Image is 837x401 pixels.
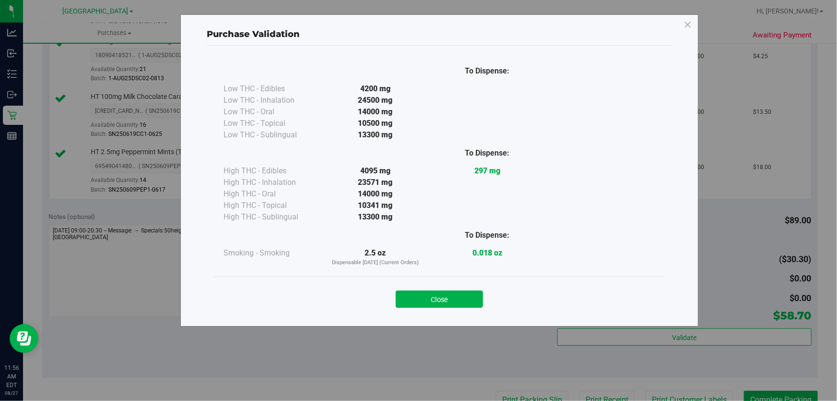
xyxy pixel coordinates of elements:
div: 13300 mg [319,211,431,223]
iframe: Resource center [10,324,38,353]
div: 23571 mg [319,177,431,188]
div: 13300 mg [319,129,431,141]
div: Low THC - Edibles [224,83,319,95]
strong: 297 mg [474,166,500,175]
div: 14000 mg [319,106,431,118]
strong: 0.018 oz [472,248,502,257]
div: High THC - Inhalation [224,177,319,188]
div: 10341 mg [319,200,431,211]
div: Low THC - Sublingual [224,129,319,141]
span: Purchase Validation [207,29,300,39]
div: High THC - Topical [224,200,319,211]
div: To Dispense: [431,230,543,241]
div: 14000 mg [319,188,431,200]
div: Low THC - Oral [224,106,319,118]
div: 2.5 oz [319,247,431,267]
div: High THC - Edibles [224,165,319,177]
div: High THC - Oral [224,188,319,200]
div: Smoking - Smoking [224,247,319,259]
div: To Dispense: [431,147,543,159]
div: To Dispense: [431,65,543,77]
div: 10500 mg [319,118,431,129]
div: High THC - Sublingual [224,211,319,223]
p: Dispensable [DATE] (Current Orders) [319,259,431,267]
button: Close [396,291,483,308]
div: 4200 mg [319,83,431,95]
div: 24500 mg [319,95,431,106]
div: Low THC - Inhalation [224,95,319,106]
div: 4095 mg [319,165,431,177]
div: Low THC - Topical [224,118,319,129]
